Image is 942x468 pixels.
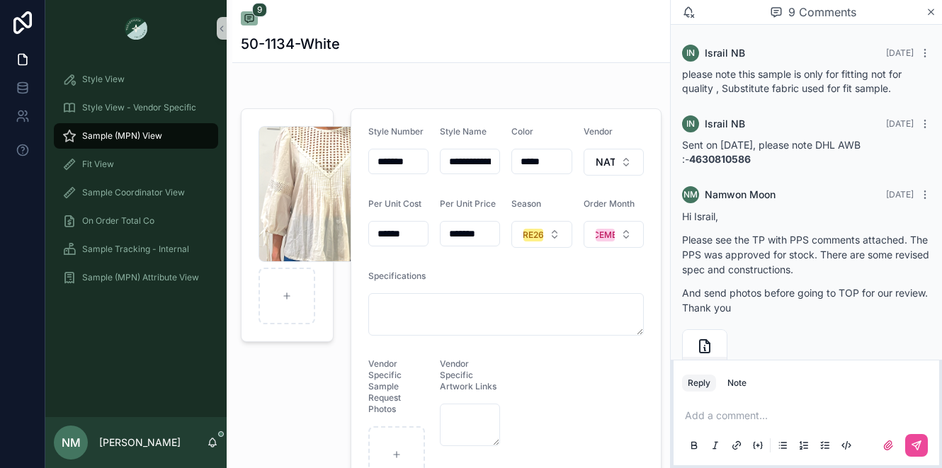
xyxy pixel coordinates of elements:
span: 9 [252,3,267,17]
span: Season [511,198,541,209]
span: Style Number [368,126,424,137]
span: IN [686,118,695,130]
a: Fit View [54,152,218,177]
span: Per Unit Cost [368,198,421,209]
span: [DATE] [886,189,914,200]
a: Style View [54,67,218,92]
div: DECEMBER [581,229,628,241]
a: Sample Tracking - Internal [54,236,218,262]
span: Specifications [368,270,426,281]
button: Select Button [584,221,644,248]
a: Sample Coordinator View [54,180,218,205]
a: On Order Total Co [54,208,218,234]
span: NM [62,434,81,451]
span: Sent on [DATE], please note DHL AWB :- [682,139,861,165]
div: RE26 [523,229,544,241]
span: Israil NB [705,46,745,60]
button: Select Button [584,149,644,176]
strong: 4630810586 [689,153,751,165]
button: Note [722,375,752,392]
span: Sample Coordinator View [82,187,185,198]
span: NM [683,189,698,200]
span: Israil NB [705,117,745,131]
button: Reply [682,375,716,392]
a: Sample (MPN) Attribute View [54,265,218,290]
span: Sample (MPN) View [82,130,162,142]
span: Sample (MPN) Attribute View [82,272,199,283]
a: Sample (MPN) View [54,123,218,149]
span: please note this sample is only for fitting not for quality , Substitute fabric used for fit sample. [682,68,902,94]
p: Hi Israil, [682,209,931,224]
span: Sample Tracking - Internal [82,244,189,255]
span: IN [686,47,695,59]
span: Namwon Moon [705,188,776,202]
span: Vendor Specific Artwork Links [440,358,496,392]
p: Please see the TP with PPS comments attached. The PPS was approved for stock. There are some revi... [682,232,931,277]
p: [PERSON_NAME] [99,435,181,450]
button: 9 [241,11,258,28]
span: Style View [82,74,125,85]
span: On Order Total Co [82,215,154,227]
span: [DATE] [886,118,914,129]
span: Per Unit Price [440,198,496,209]
span: Style Name [440,126,487,137]
span: Vendor [584,126,613,137]
span: Fit View [82,159,114,170]
div: Note [727,377,747,389]
span: Style View - Vendor Specific [82,102,196,113]
span: NATH BROTHERS [596,155,615,169]
span: Color [511,126,533,137]
div: scrollable content [45,57,227,309]
img: App logo [125,17,147,40]
h1: 50-1134-White [241,34,340,54]
button: Select Button [511,221,572,248]
span: Order Month [584,198,635,209]
span: 9 Comments [788,4,856,21]
span: [DATE] [886,47,914,58]
span: Vendor Specific Sample Request Photos [368,358,402,414]
p: And send photos before going to TOP for our review. Thank you [682,285,931,315]
a: Style View - Vendor Specific [54,95,218,120]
